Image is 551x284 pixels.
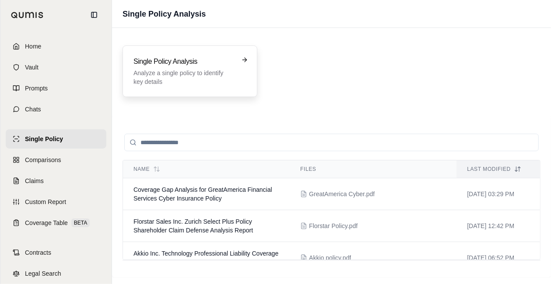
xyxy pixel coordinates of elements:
span: Akkio Inc. Technology Professional Liability Coverage Gap Analysis Report [133,250,278,266]
div: Last modified [467,166,530,173]
span: Claims [25,177,44,185]
button: Collapse sidebar [87,8,101,22]
a: Claims [6,171,106,190]
td: [DATE] 06:52 PM [456,242,540,274]
h1: Single Policy Analysis [123,8,206,20]
div: Name [133,166,279,173]
a: Chats [6,100,106,119]
a: Contracts [6,243,106,262]
a: Single Policy [6,129,106,149]
img: Qumis Logo [11,12,44,18]
span: BETA [71,218,90,227]
p: Analyze a single policy to identify key details [133,69,234,86]
span: Akkio policy.pdf [309,253,351,262]
span: Home [25,42,41,51]
a: Prompts [6,79,106,98]
td: [DATE] 03:29 PM [456,178,540,210]
span: GreatAmerica Cyber.pdf [309,190,375,198]
span: Florstar Policy.pdf [309,222,358,230]
span: Contracts [25,248,51,257]
a: Legal Search [6,264,106,283]
span: Chats [25,105,41,114]
a: Home [6,37,106,56]
a: Vault [6,58,106,77]
span: Coverage Table [25,218,68,227]
span: Single Policy [25,135,63,143]
span: Prompts [25,84,48,93]
span: Custom Report [25,197,66,206]
span: Legal Search [25,269,61,278]
span: Vault [25,63,39,72]
th: Files [290,160,456,178]
td: [DATE] 12:42 PM [456,210,540,242]
a: Custom Report [6,192,106,211]
span: Coverage Gap Analysis for GreatAmerica Financial Services Cyber Insurance Policy [133,186,272,202]
a: Comparisons [6,150,106,170]
span: Florstar Sales Inc. Zurich Select Plus Policy Shareholder Claim Defense Analysis Report [133,218,253,234]
a: Coverage TableBETA [6,213,106,232]
span: Comparisons [25,156,61,164]
h3: Single Policy Analysis [133,56,234,67]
